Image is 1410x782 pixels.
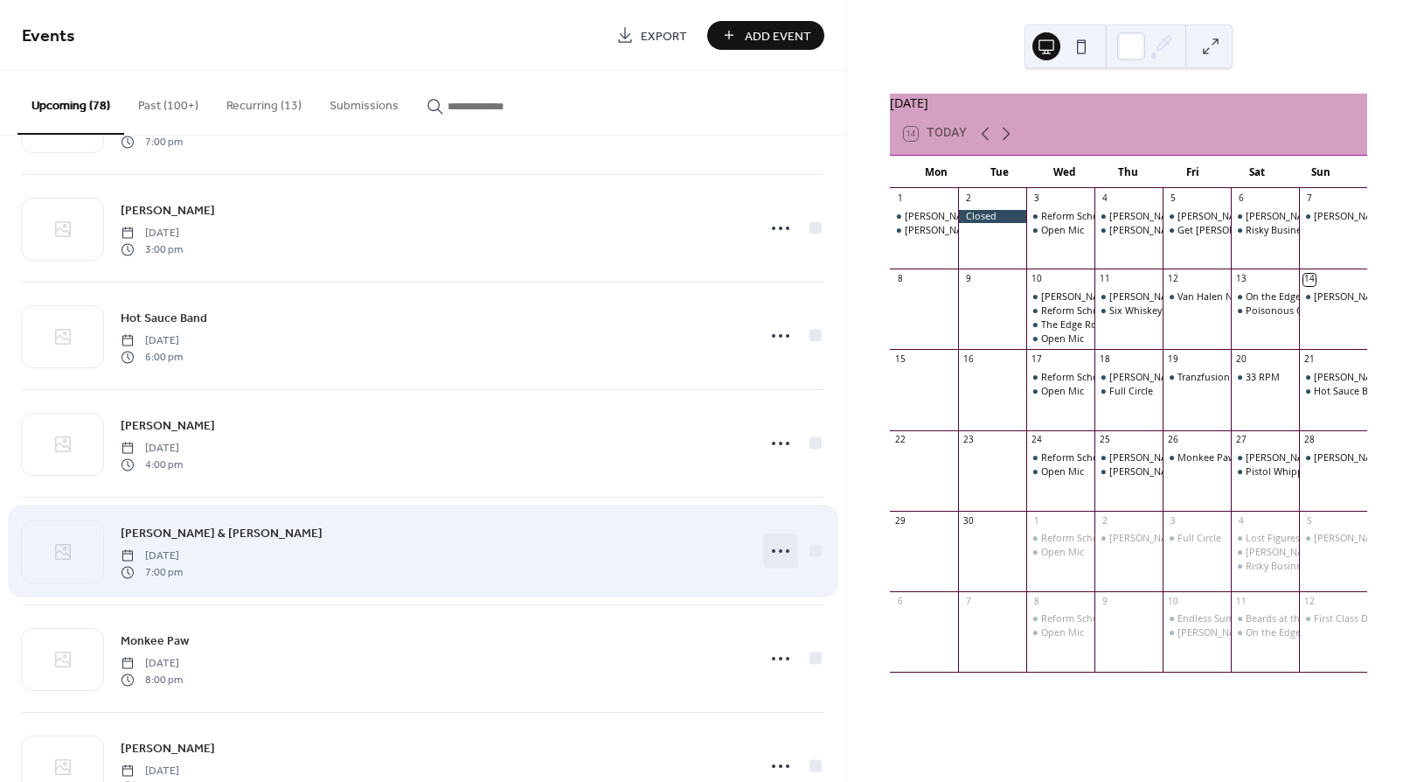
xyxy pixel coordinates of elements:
div: Pistol Whipped [1231,465,1299,478]
div: Full Circle [1109,385,1153,398]
div: Steve Kuhn [1094,210,1163,223]
div: 17 [1031,354,1043,367]
div: Open Mic [1041,385,1084,398]
div: Open Mic [1026,465,1094,478]
div: 2 [962,193,975,206]
div: Brian & Taylor [890,210,958,223]
div: First Class Duo [1314,612,1380,625]
span: Events [22,19,75,53]
div: Wed [1032,156,1096,189]
div: [PERSON_NAME] [1246,451,1321,464]
div: Chris Button [1163,210,1231,223]
div: Open Mic [1026,332,1094,346]
div: Reform School [1041,371,1108,384]
div: First Class Duo [1299,612,1367,625]
div: Reform School [1026,304,1094,318]
span: [DATE] [121,226,183,241]
button: Add Event [707,21,824,50]
div: Steve Kuhn [1094,451,1163,464]
div: 3 [1031,193,1043,206]
div: Open Mic [1026,224,1094,237]
button: Upcoming (78) [17,71,124,135]
a: Export [603,21,700,50]
div: 27 [1235,435,1247,447]
a: Hot Sauce Band [121,308,207,328]
span: [DATE] [121,333,183,349]
div: 1 [894,193,906,206]
div: [PERSON_NAME] [905,224,980,237]
span: [DATE] [121,441,183,457]
span: 3:00 pm [121,241,183,257]
div: 1 [1031,515,1043,527]
div: Beards at the Beach @ Bourbon Street [1231,612,1299,625]
div: Mikel Paris & Jimmy Charles [1094,465,1163,478]
div: 18 [1099,354,1111,367]
div: On the Edge [1231,626,1299,639]
div: Risky Business [1246,224,1310,237]
div: Lost Figures [1246,532,1300,545]
div: Reform School [1026,451,1094,464]
div: 13 [1235,274,1247,286]
div: Six Whiskey Revival [1094,304,1163,318]
div: [PERSON_NAME] [1314,451,1389,464]
div: 12 [1303,596,1316,608]
div: [PERSON_NAME] [1109,451,1184,464]
div: 25 [1099,435,1111,447]
div: Dave Hawkins [1299,210,1367,223]
div: 6 [1235,193,1247,206]
div: Poisonous Crue [1246,304,1317,318]
div: 7 [962,596,975,608]
div: Risky Business [1231,560,1299,573]
div: Tranzfusion [1177,371,1230,384]
div: [PERSON_NAME] [1314,532,1389,545]
div: 19 [1167,354,1179,367]
div: Monkee Paw [1177,451,1235,464]
div: Rusty Foulke [890,224,958,237]
div: 22 [894,435,906,447]
div: 4 [1099,193,1111,206]
div: Thu [1096,156,1160,189]
div: The Edge Rock N Roll Band [1026,318,1094,332]
div: 20 [1235,354,1247,367]
div: Ward Ewing Unplugged [1026,290,1094,304]
div: Reform School [1026,371,1094,384]
div: Steve Kuhn [1231,546,1299,559]
div: Closed [958,210,1026,223]
div: [PERSON_NAME] [1246,546,1321,559]
div: Open Mic [1041,332,1084,346]
div: Reform School [1041,210,1108,223]
div: Get Petty [1163,224,1231,237]
div: [PERSON_NAME] Unplugged [1041,290,1169,304]
div: [PERSON_NAME] [1314,371,1389,384]
div: 9 [1099,596,1111,608]
span: Add Event [745,27,811,45]
div: [PERSON_NAME] & [PERSON_NAME] [1109,465,1272,478]
div: Chris Button [1231,451,1299,464]
div: 24 [1031,435,1043,447]
div: 23 [962,435,975,447]
button: Recurring (13) [212,71,316,133]
div: Open Mic [1026,385,1094,398]
div: [PERSON_NAME] & the Bashers [1109,224,1249,237]
div: 12 [1167,274,1179,286]
div: Sun [1289,156,1353,189]
div: Reform School [1026,532,1094,545]
a: [PERSON_NAME] [121,738,215,758]
div: Six Whiskey Revival [1109,304,1195,318]
div: Hot Sauce Band [1314,385,1386,398]
div: 10 [1167,596,1179,608]
div: 8 [894,274,906,286]
div: Risky Business [1246,560,1310,573]
a: [PERSON_NAME] [121,200,215,220]
div: [PERSON_NAME] & [PERSON_NAME] [1109,290,1272,304]
div: Reform School [1026,210,1094,223]
div: 6 [894,596,906,608]
span: 6:00 pm [121,349,183,365]
div: Monkee Paw [1163,451,1231,464]
div: Lost Figures [1231,532,1299,545]
div: Tranzfusion [1163,371,1231,384]
div: Reform School [1041,532,1108,545]
div: 15 [894,354,906,367]
div: Van Halen Nation [1163,290,1231,304]
div: Randy Lee Ashcraft & the Saltwater Cowboys [1094,371,1163,384]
